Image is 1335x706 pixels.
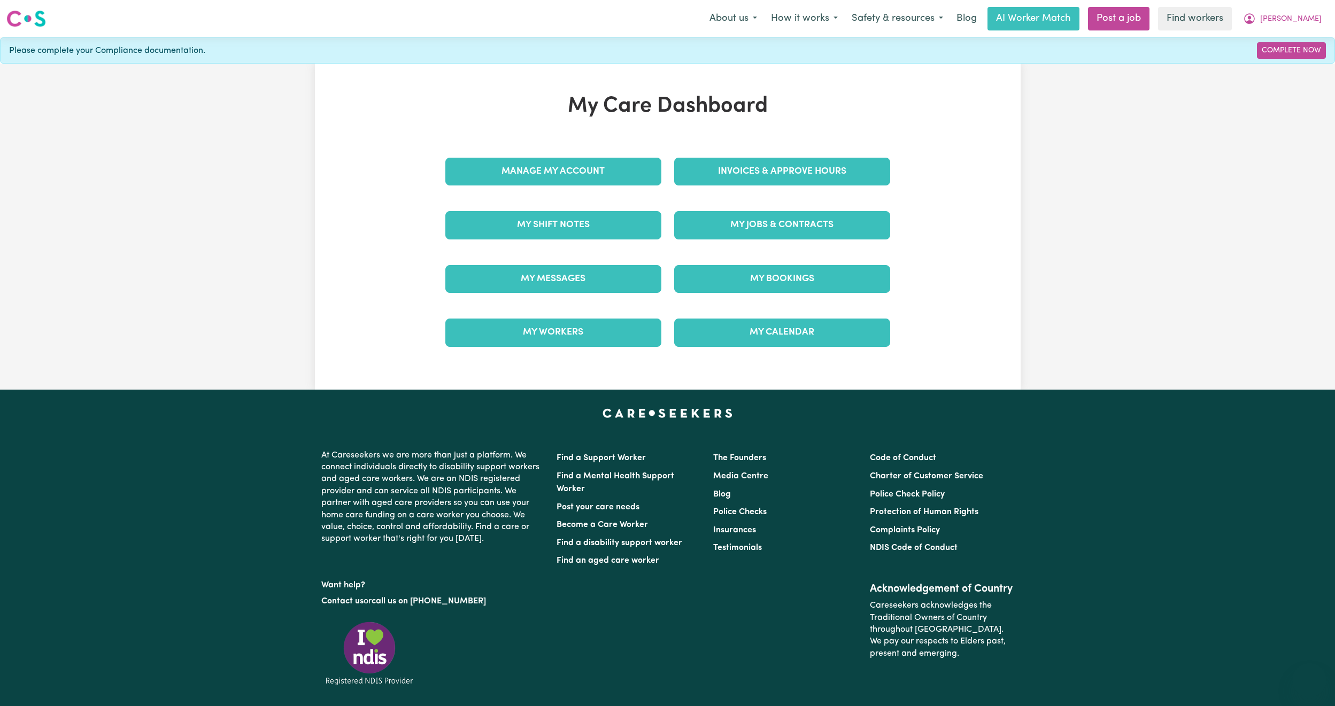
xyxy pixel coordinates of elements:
[557,503,639,511] a: Post your care needs
[372,597,486,606] a: call us on [PHONE_NUMBER]
[764,7,845,30] button: How it works
[445,158,661,185] a: Manage My Account
[321,591,544,611] p: or
[674,319,890,346] a: My Calendar
[870,595,1014,664] p: Careseekers acknowledges the Traditional Owners of Country throughout [GEOGRAPHIC_DATA]. We pay o...
[713,454,766,462] a: The Founders
[9,44,205,57] span: Please complete your Compliance documentation.
[870,472,983,480] a: Charter of Customer Service
[713,526,756,534] a: Insurances
[603,409,732,417] a: Careseekers home page
[439,94,897,119] h1: My Care Dashboard
[6,9,46,28] img: Careseekers logo
[703,7,764,30] button: About us
[445,265,661,293] a: My Messages
[987,7,1079,30] a: AI Worker Match
[674,211,890,239] a: My Jobs & Contracts
[6,6,46,31] a: Careseekers logo
[321,445,544,549] p: At Careseekers we are more than just a platform. We connect individuals directly to disability su...
[713,490,731,499] a: Blog
[557,454,646,462] a: Find a Support Worker
[845,7,950,30] button: Safety & resources
[950,7,983,30] a: Blog
[870,454,936,462] a: Code of Conduct
[321,575,544,591] p: Want help?
[445,211,661,239] a: My Shift Notes
[557,521,648,529] a: Become a Care Worker
[1292,663,1326,697] iframe: Button to launch messaging window, conversation in progress
[1257,42,1326,59] a: Complete Now
[870,583,1014,595] h2: Acknowledgement of Country
[321,597,364,606] a: Contact us
[870,544,958,552] a: NDIS Code of Conduct
[713,472,768,480] a: Media Centre
[1158,7,1232,30] a: Find workers
[713,508,767,516] a: Police Checks
[870,508,978,516] a: Protection of Human Rights
[557,556,659,565] a: Find an aged care worker
[321,620,418,687] img: Registered NDIS provider
[557,472,674,493] a: Find a Mental Health Support Worker
[674,265,890,293] a: My Bookings
[557,539,682,547] a: Find a disability support worker
[1260,13,1322,25] span: [PERSON_NAME]
[870,490,945,499] a: Police Check Policy
[713,544,762,552] a: Testimonials
[1088,7,1149,30] a: Post a job
[674,158,890,185] a: Invoices & Approve Hours
[1236,7,1329,30] button: My Account
[870,526,940,534] a: Complaints Policy
[445,319,661,346] a: My Workers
